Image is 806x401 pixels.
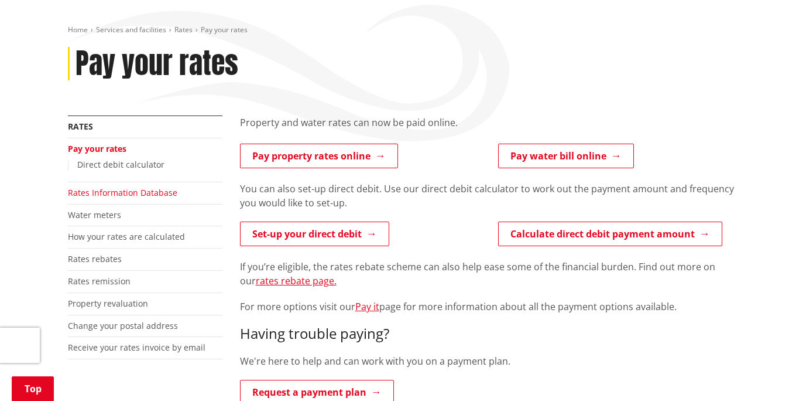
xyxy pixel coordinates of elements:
a: Rates remission [68,276,131,287]
a: Home [68,25,88,35]
a: Set-up your direct debit [240,222,389,246]
p: You can also set-up direct debit. Use our direct debit calculator to work out the payment amount ... [240,182,739,210]
a: Rates [68,121,93,132]
a: Rates rebates [68,253,122,264]
a: Pay property rates online [240,144,398,168]
a: Pay water bill online [498,144,634,168]
div: Property and water rates can now be paid online. [240,115,739,144]
a: Pay your rates [68,143,126,154]
nav: breadcrumb [68,25,739,35]
a: Water meters [68,209,121,220]
a: Direct debit calculator [77,159,164,170]
p: If you’re eligible, the rates rebate scheme can also help ease some of the financial burden. Find... [240,260,739,288]
a: Services and facilities [96,25,166,35]
a: Rates Information Database [68,187,177,198]
a: Change your postal address [68,320,178,331]
a: Top [12,376,54,401]
a: Property revaluation [68,298,148,309]
h1: Pay your rates [76,47,238,81]
iframe: Messenger Launcher [752,352,794,394]
a: Receive your rates invoice by email [68,342,205,353]
p: We're here to help and can work with you on a payment plan. [240,354,739,368]
a: rates rebate page. [256,274,337,287]
h3: Having trouble paying? [240,325,739,342]
span: Pay your rates [201,25,248,35]
a: Pay it [355,300,379,313]
a: Rates [174,25,193,35]
a: How your rates are calculated [68,231,185,242]
p: For more options visit our page for more information about all the payment options available. [240,300,739,314]
a: Calculate direct debit payment amount [498,222,722,246]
